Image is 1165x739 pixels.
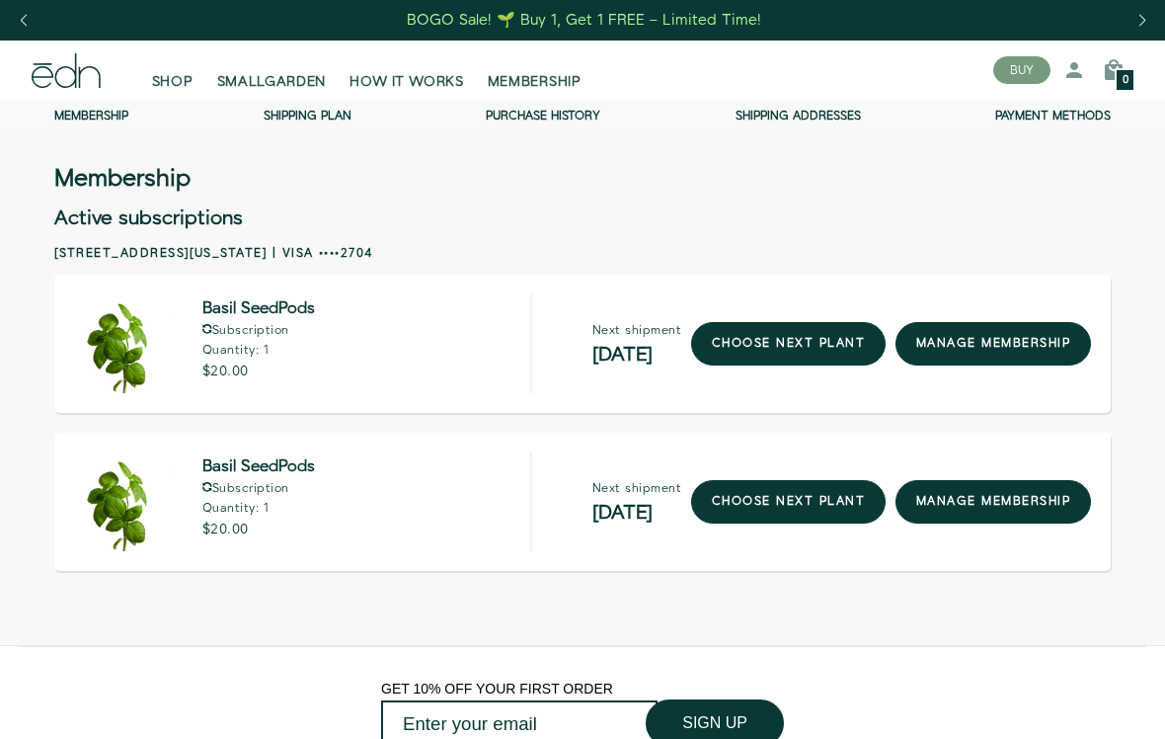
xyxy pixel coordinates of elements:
[995,108,1111,124] a: Payment methods
[407,10,761,31] div: BOGO Sale! 🌱 Buy 1, Get 1 FREE – Limited Time!
[895,322,1091,366] a: manage membership
[1123,75,1128,86] span: 0
[54,208,1111,228] h2: Active subscriptions
[406,5,764,36] a: BOGO Sale! 🌱 Buy 1, Get 1 FREE – Limited Time!
[152,72,194,92] span: SHOP
[54,169,191,189] h3: Membership
[592,325,681,337] p: Next shipment
[1006,680,1145,729] iframe: Opens a widget where you can find more information
[202,482,315,495] p: Subscription
[476,48,593,92] a: MEMBERSHIP
[74,294,173,393] img: Basil SeedPods
[592,345,681,365] h2: [DATE]
[264,108,351,124] a: Shipping Plan
[202,460,315,474] span: Basil SeedPods
[205,48,339,92] a: SMALLGARDEN
[54,245,1111,263] h2: [STREET_ADDRESS][US_STATE] | Visa ••••2704
[592,483,681,495] p: Next shipment
[202,324,315,337] p: Subscription
[202,523,315,536] p: $20.00
[488,72,582,92] span: MEMBERSHIP
[691,322,886,366] a: choose next plant
[736,108,861,124] a: Shipping addresses
[895,480,1091,524] a: manage membership
[202,345,315,357] p: Quantity: 1
[202,365,315,378] p: $20.00
[338,48,475,92] a: HOW IT WORKS
[691,480,886,524] a: choose next plant
[74,452,173,551] img: Basil SeedPods
[592,503,681,523] h2: [DATE]
[202,503,315,515] p: Quantity: 1
[54,108,128,124] a: Membership
[202,302,315,316] span: Basil SeedPods
[217,72,327,92] span: SMALLGARDEN
[140,48,205,92] a: SHOP
[993,56,1050,84] button: BUY
[486,108,600,124] a: Purchase history
[349,72,463,92] span: HOW IT WORKS
[381,681,613,697] span: GET 10% OFF YOUR FIRST ORDER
